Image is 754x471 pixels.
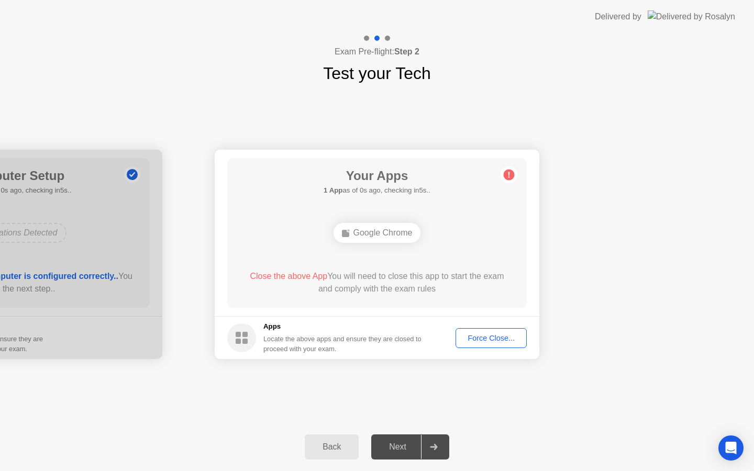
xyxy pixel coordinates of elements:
[323,61,431,86] h1: Test your Tech
[324,166,430,185] h1: Your Apps
[595,10,641,23] div: Delivered by
[371,434,449,459] button: Next
[324,185,430,196] h5: as of 0s ago, checking in5s..
[456,328,527,348] button: Force Close...
[263,321,422,332] h5: Apps
[718,435,744,461] div: Open Intercom Messenger
[459,334,523,342] div: Force Close...
[305,434,359,459] button: Back
[263,334,422,354] div: Locate the above apps and ensure they are closed to proceed with your exam.
[334,223,421,243] div: Google Chrome
[648,10,735,23] img: Delivered by Rosalyn
[324,186,342,194] b: 1 App
[242,270,512,295] div: You will need to close this app to start the exam and comply with the exam rules
[335,46,419,58] h4: Exam Pre-flight:
[250,272,327,281] span: Close the above App
[308,442,356,452] div: Back
[374,442,421,452] div: Next
[394,47,419,56] b: Step 2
